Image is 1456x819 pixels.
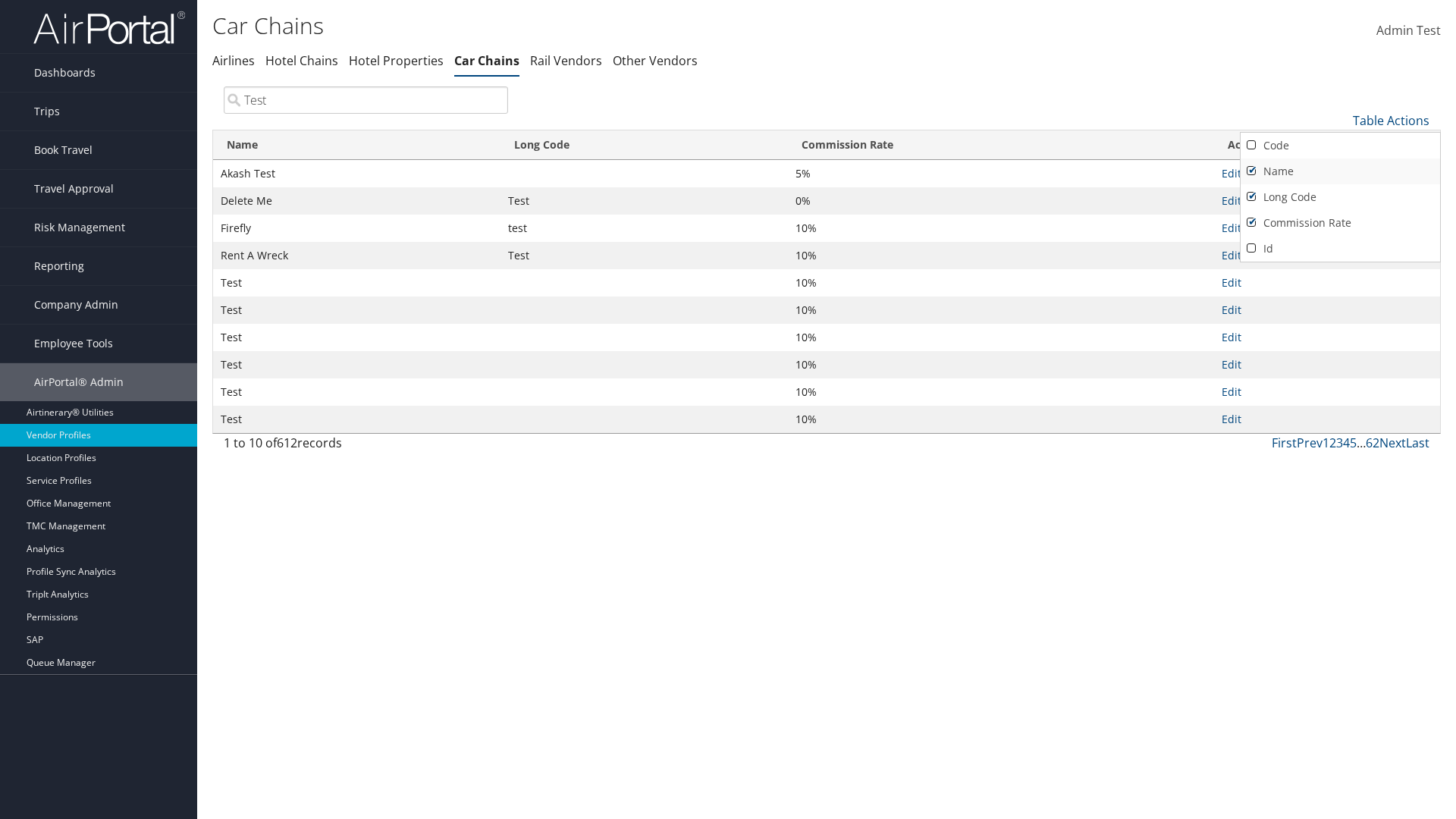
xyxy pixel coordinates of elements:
a: Code [1241,133,1440,158]
a: Commission Rate [1241,210,1440,236]
span: Employee Tools [34,325,113,362]
span: AirPortal® Admin [34,363,124,401]
span: Dashboards [34,54,96,92]
span: Company Admin [34,286,118,324]
span: Risk Management [34,209,125,246]
a: Name [1241,158,1440,184]
a: Id [1241,236,1440,262]
span: Travel Approval [34,170,114,208]
a: Long Code [1241,184,1440,210]
span: Trips [34,93,60,130]
span: Book Travel [34,131,93,169]
img: airportal-logo.png [33,10,185,45]
span: Reporting [34,247,84,285]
